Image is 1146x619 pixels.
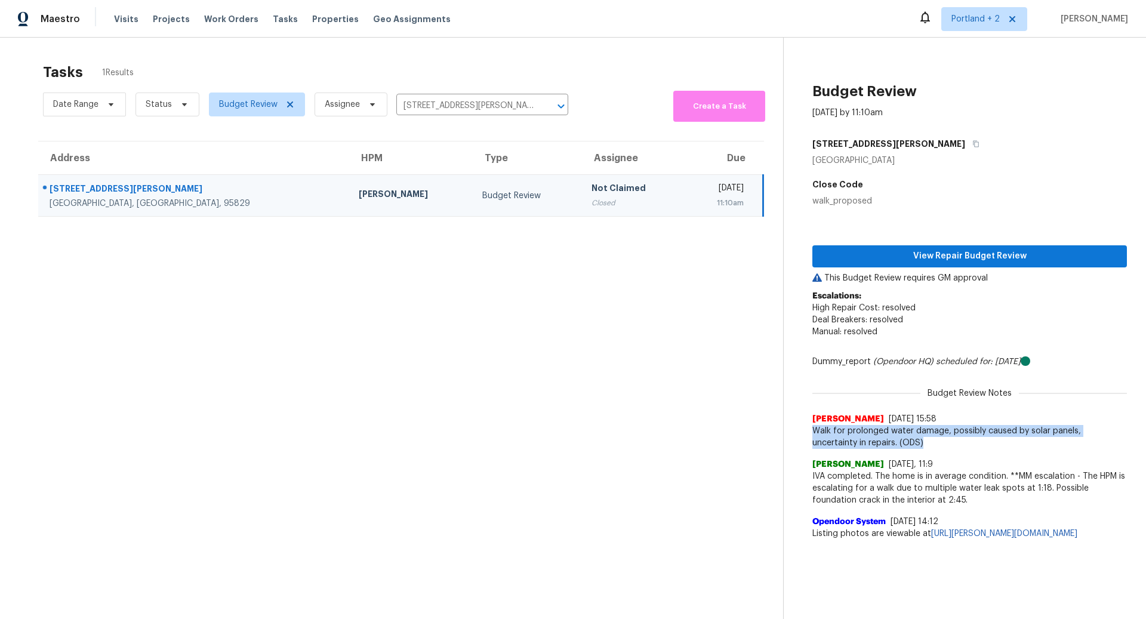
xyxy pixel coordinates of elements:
[114,13,138,25] span: Visits
[673,91,765,122] button: Create a Task
[812,178,1127,190] h5: Close Code
[822,249,1117,264] span: View Repair Budget Review
[50,183,340,198] div: [STREET_ADDRESS][PERSON_NAME]
[812,413,884,425] span: [PERSON_NAME]
[396,97,535,115] input: Search by address
[38,141,349,175] th: Address
[312,13,359,25] span: Properties
[812,528,1127,540] span: Listing photos are viewable at
[592,182,676,197] div: Not Claimed
[812,85,917,97] h2: Budget Review
[812,458,884,470] span: [PERSON_NAME]
[102,67,134,79] span: 1 Results
[325,98,360,110] span: Assignee
[812,107,883,119] div: [DATE] by 11:10am
[582,141,685,175] th: Assignee
[889,460,933,469] span: [DATE], 11:9
[812,195,1127,207] div: walk_proposed
[812,155,1127,167] div: [GEOGRAPHIC_DATA]
[679,100,759,113] span: Create a Task
[43,66,83,78] h2: Tasks
[273,15,298,23] span: Tasks
[1056,13,1128,25] span: [PERSON_NAME]
[812,245,1127,267] button: View Repair Budget Review
[482,190,572,202] div: Budget Review
[812,272,1127,284] p: This Budget Review requires GM approval
[812,328,877,336] span: Manual: resolved
[936,358,1021,366] i: scheduled for: [DATE]
[951,13,1000,25] span: Portland + 2
[812,356,1127,368] div: Dummy_report
[685,141,763,175] th: Due
[812,304,916,312] span: High Repair Cost: resolved
[812,470,1127,506] span: IVA completed. The home is in average condition. **MM escalation - The HPM is escalating for a wa...
[812,292,861,300] b: Escalations:
[553,98,569,115] button: Open
[873,358,934,366] i: (Opendoor HQ)
[920,387,1019,399] span: Budget Review Notes
[473,141,581,175] th: Type
[359,188,464,203] div: [PERSON_NAME]
[153,13,190,25] span: Projects
[50,198,340,210] div: [GEOGRAPHIC_DATA], [GEOGRAPHIC_DATA], 95829
[694,182,744,197] div: [DATE]
[592,197,676,209] div: Closed
[349,141,473,175] th: HPM
[812,138,965,150] h5: [STREET_ADDRESS][PERSON_NAME]
[812,316,903,324] span: Deal Breakers: resolved
[204,13,258,25] span: Work Orders
[41,13,80,25] span: Maestro
[891,518,938,526] span: [DATE] 14:12
[694,197,744,209] div: 11:10am
[146,98,172,110] span: Status
[965,133,981,155] button: Copy Address
[812,425,1127,449] span: Walk for prolonged water damage, possibly caused by solar panels, uncertainty in repairs. (ODS)
[53,98,98,110] span: Date Range
[373,13,451,25] span: Geo Assignments
[889,415,936,423] span: [DATE] 15:58
[812,516,886,528] span: Opendoor System
[219,98,278,110] span: Budget Review
[931,529,1077,538] a: [URL][PERSON_NAME][DOMAIN_NAME]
